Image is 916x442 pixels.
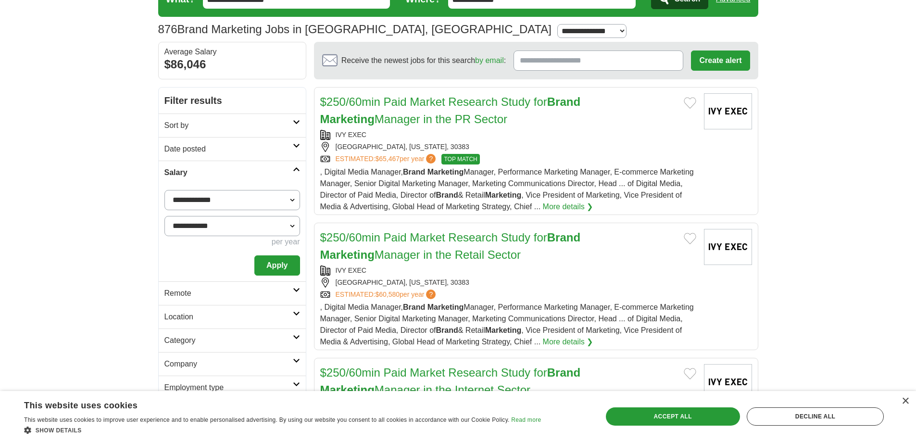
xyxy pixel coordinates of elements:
span: 876 [158,21,177,38]
button: Apply [254,255,300,276]
span: Receive the newest jobs for this search : [341,55,506,66]
a: Category [159,328,306,352]
a: ESTIMATED:$65,467per year? [336,154,438,164]
a: IVY EXEC [336,131,366,139]
strong: Marketing [320,113,375,126]
div: Average Salary [164,48,300,56]
a: Employment type [159,376,306,399]
span: $60,580 [375,290,400,298]
div: [GEOGRAPHIC_DATA], [US_STATE], 30383 [320,142,696,152]
a: IVY EXEC [336,266,366,274]
strong: Marketing [320,383,375,396]
strong: Brand [547,95,580,108]
h2: Category [164,335,293,346]
a: Company [159,352,306,376]
h2: Remote [164,288,293,299]
div: Show details [24,425,541,435]
a: Remote [159,281,306,305]
div: Decline all [747,407,884,426]
strong: Brand [436,191,458,199]
h1: Brand Marketing Jobs in [GEOGRAPHIC_DATA], [GEOGRAPHIC_DATA] [158,23,552,36]
span: ? [426,290,436,299]
a: More details ❯ [543,336,593,348]
div: Close [902,398,909,405]
strong: Marketing [320,248,375,261]
span: ? [426,154,436,164]
a: Date posted [159,137,306,161]
strong: Brand [436,326,458,334]
button: Add to favorite jobs [684,233,696,244]
span: $65,467 [375,155,400,163]
a: by email [475,56,504,64]
a: More details ❯ [543,201,593,213]
a: ESTIMATED:$60,580per year? [336,290,438,300]
a: $250/60min Paid Market Research Study forBrand MarketingManager in the PR Sector [320,95,581,126]
a: Location [159,305,306,328]
img: Ivy Exec logo [704,93,752,129]
strong: Brand [403,168,425,176]
div: per year [164,236,300,248]
a: Sort by [159,114,306,137]
h2: Company [164,358,293,370]
div: [GEOGRAPHIC_DATA], [US_STATE], 30383 [320,278,696,288]
h2: Date posted [164,143,293,155]
strong: Marketing [485,191,522,199]
span: This website uses cookies to improve user experience and to enable personalised advertising. By u... [24,417,510,423]
h2: Filter results [159,88,306,114]
a: Salary [159,161,306,184]
button: Add to favorite jobs [684,97,696,109]
span: , Digital Media Manager, Manager, Performance Marketing Manager, E-commerce Marketing Manager, Se... [320,303,694,346]
button: Create alert [691,51,750,71]
div: This website uses cookies [24,397,517,411]
a: $250/60min Paid Market Research Study forBrand MarketingManager in the Internet Sector [320,366,581,396]
div: Accept all [606,407,740,426]
strong: Brand [547,231,580,244]
button: Add to favorite jobs [684,368,696,379]
strong: Brand [547,366,580,379]
h2: Sort by [164,120,293,131]
img: Ivy Exec logo [704,364,752,400]
span: TOP MATCH [441,154,479,164]
strong: Brand [403,303,425,311]
h2: Location [164,311,293,323]
strong: Marketing [427,168,464,176]
div: $86,046 [164,56,300,73]
h2: Salary [164,167,293,178]
strong: Marketing [485,326,522,334]
strong: Marketing [427,303,464,311]
span: , Digital Media Manager, Manager, Performance Marketing Manager, E-commerce Marketing Manager, Se... [320,168,694,211]
span: Show details [36,427,82,434]
a: $250/60min Paid Market Research Study forBrand MarketingManager in the Retail Sector [320,231,581,261]
a: Read more, opens a new window [511,417,541,423]
img: Ivy Exec logo [704,229,752,265]
h2: Employment type [164,382,293,393]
